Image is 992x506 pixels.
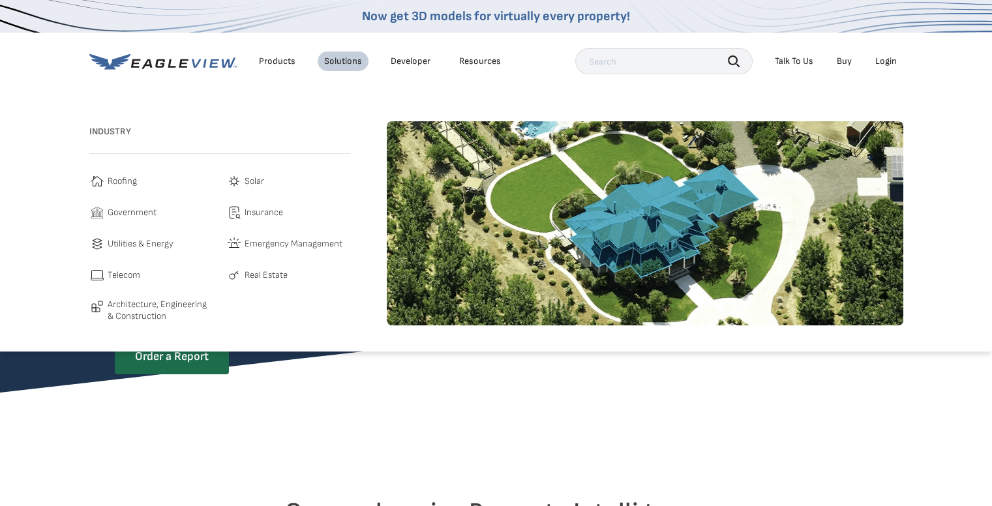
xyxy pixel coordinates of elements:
a: Architecture, Engineering & Construction [89,299,213,321]
span: Insurance [245,205,283,220]
span: Government [108,205,157,220]
img: roofing-icon.svg [89,173,105,189]
span: Emergency Management [245,236,342,252]
img: government-icon.svg [89,205,105,220]
a: Emergency Management [226,236,350,252]
img: real-estate-icon.svg [226,267,242,283]
img: architecture-icon.svg [89,299,105,314]
a: Order a Report [115,339,229,374]
img: roofing-image-1.webp [387,121,903,325]
a: Developer [391,55,430,67]
a: Insurance [226,205,350,220]
a: Solar [226,173,350,189]
img: telecom-icon.svg [89,267,105,283]
input: Search [575,48,753,74]
a: Government [89,205,213,220]
div: Talk To Us [775,55,813,67]
a: Telecom [89,267,213,283]
span: Utilities & Energy [108,236,173,252]
a: Utilities & Energy [89,236,213,252]
span: Real Estate [245,267,288,283]
span: Architecture, Engineering & Construction [108,299,213,321]
span: Solar [245,173,264,189]
div: Login [875,55,897,67]
img: insurance-icon.svg [226,205,242,220]
div: Products [259,55,295,67]
h3: Industry [89,121,350,142]
div: Resources [459,55,501,67]
a: Now get 3D models for virtually every property! [362,8,630,24]
span: Roofing [108,173,137,189]
img: emergency-icon.svg [226,236,242,252]
a: Roofing [89,173,213,189]
span: Telecom [108,267,140,283]
img: utilities-icon.svg [89,236,105,252]
a: Buy [837,55,852,67]
a: Real Estate [226,267,350,283]
img: solar-icon.svg [226,173,242,189]
div: Solutions [324,55,362,67]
